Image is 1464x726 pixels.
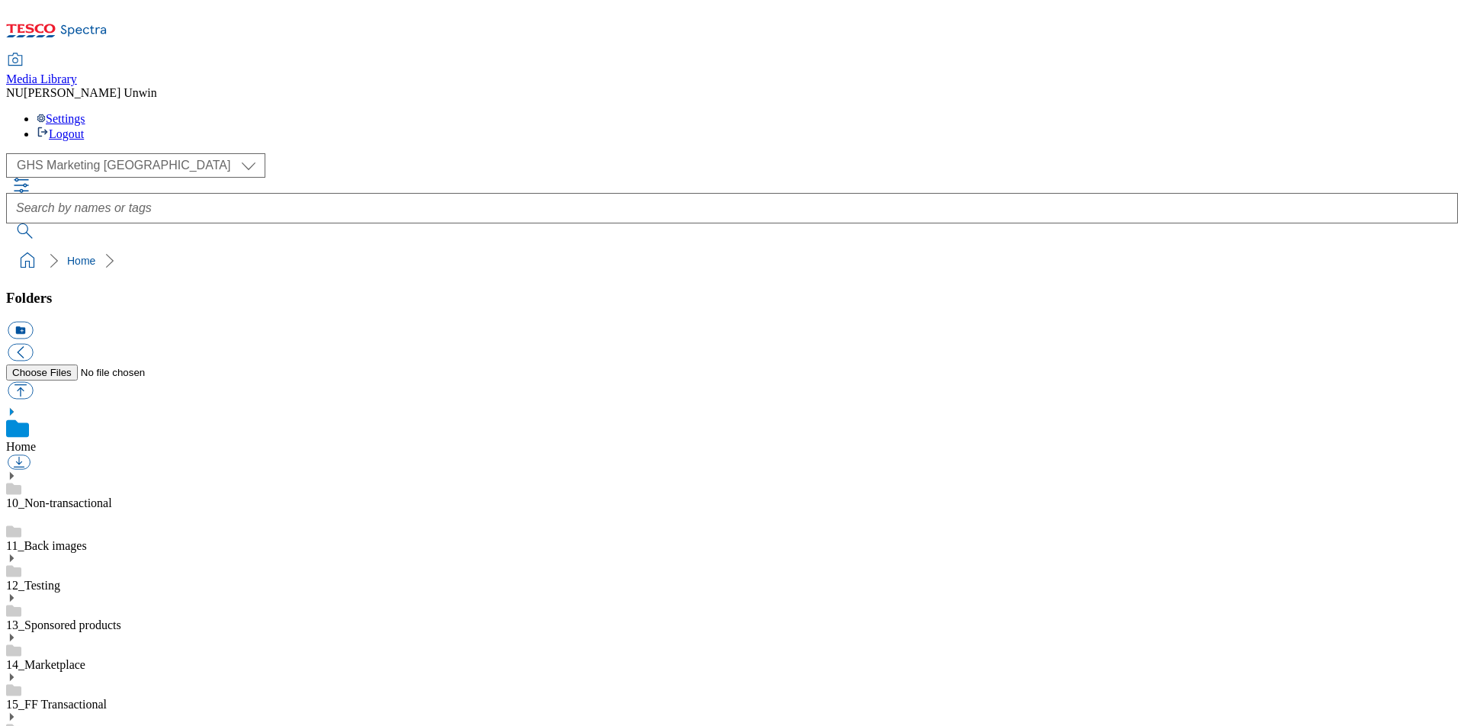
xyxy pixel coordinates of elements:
span: Media Library [6,72,77,85]
a: Settings [37,112,85,125]
span: NU [6,86,24,99]
a: home [15,249,40,273]
h3: Folders [6,290,1458,307]
a: Home [6,440,36,453]
a: Media Library [6,54,77,86]
a: 12_Testing [6,579,60,592]
nav: breadcrumb [6,246,1458,275]
input: Search by names or tags [6,193,1458,223]
a: Home [67,255,95,267]
a: 10_Non-transactional [6,496,112,509]
a: 14_Marketplace [6,658,85,671]
a: Logout [37,127,84,140]
a: 13_Sponsored products [6,618,121,631]
a: 15_FF Transactional [6,698,107,711]
a: 11_Back images [6,539,87,552]
span: [PERSON_NAME] Unwin [24,86,157,99]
